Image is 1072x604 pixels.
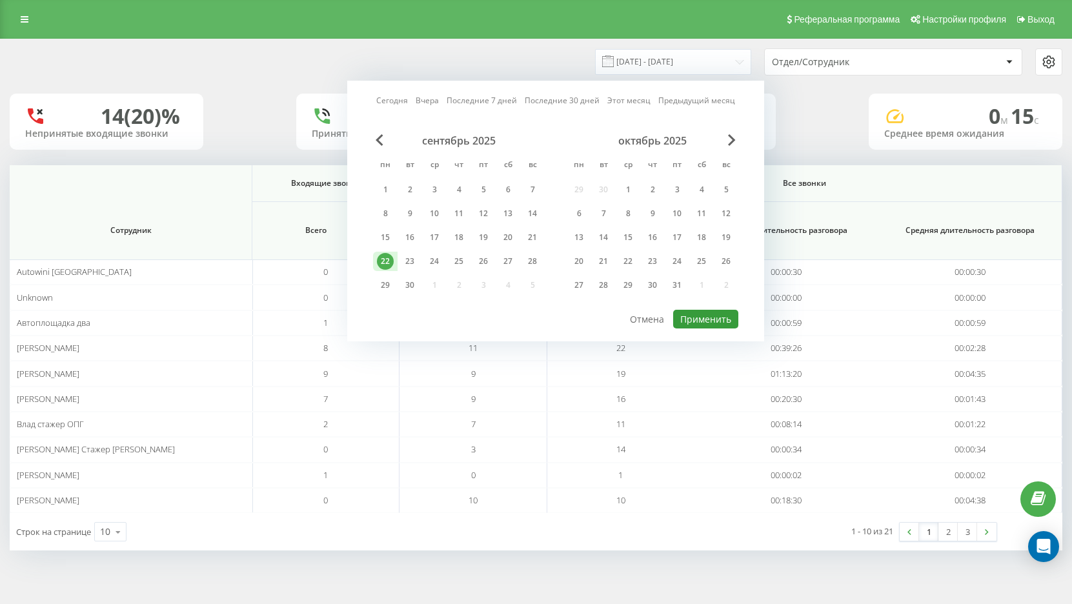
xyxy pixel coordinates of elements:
div: пт 24 окт. 2025 г. [665,252,689,271]
span: 1 [323,469,328,481]
a: 1 [919,523,938,541]
div: 5 [475,181,492,198]
div: 20 [500,229,516,246]
span: 7 [323,393,328,405]
span: Все звонки [578,178,1030,188]
div: ср 1 окт. 2025 г. [616,180,640,199]
div: 4 [450,181,467,198]
a: 2 [938,523,958,541]
div: 22 [377,253,394,270]
span: Строк на странице [16,526,91,538]
div: пт 5 сент. 2025 г. [471,180,496,199]
div: вт 14 окт. 2025 г. [591,228,616,247]
span: Unknown [17,292,53,303]
div: 13 [500,205,516,222]
span: [PERSON_NAME] Стажер [PERSON_NAME] [17,443,175,455]
div: 21 [524,229,541,246]
div: 4 [693,181,710,198]
div: 2 [401,181,418,198]
div: 10 [426,205,443,222]
td: 00:00:30 [694,259,878,285]
a: Вчера [416,94,439,106]
div: 5 [718,181,734,198]
div: 1 - 10 из 21 [851,525,893,538]
div: 16 [401,229,418,246]
span: [PERSON_NAME] [17,494,79,506]
div: вс 28 сент. 2025 г. [520,252,545,271]
div: сб 4 окт. 2025 г. [689,180,714,199]
span: 10 [469,494,478,506]
div: 25 [693,253,710,270]
div: Отдел/Сотрудник [772,57,926,68]
div: 28 [595,277,612,294]
div: пн 1 сент. 2025 г. [373,180,398,199]
div: 23 [401,253,418,270]
div: 18 [450,229,467,246]
td: 00:18:30 [694,488,878,513]
div: Open Intercom Messenger [1028,531,1059,562]
div: Среднее время ожидания [884,128,1047,139]
div: пт 26 сент. 2025 г. [471,252,496,271]
div: 14 [524,205,541,222]
div: 12 [718,205,734,222]
div: сб 11 окт. 2025 г. [689,204,714,223]
div: чт 11 сент. 2025 г. [447,204,471,223]
div: чт 30 окт. 2025 г. [640,276,665,295]
div: вс 26 окт. 2025 г. [714,252,738,271]
div: сентябрь 2025 [373,134,545,147]
a: Последние 30 дней [525,94,600,106]
div: вт 28 окт. 2025 г. [591,276,616,295]
div: вт 30 сент. 2025 г. [398,276,422,295]
span: 0 [323,443,328,455]
span: [PERSON_NAME] [17,342,79,354]
span: 7 [471,418,476,430]
div: пн 15 сент. 2025 г. [373,228,398,247]
td: 00:01:43 [878,387,1062,412]
div: 15 [620,229,636,246]
div: пн 13 окт. 2025 г. [567,228,591,247]
div: 26 [475,253,492,270]
span: м [1000,113,1011,127]
abbr: понедельник [376,156,395,176]
abbr: суббота [692,156,711,176]
div: 18 [693,229,710,246]
div: вс 21 сент. 2025 г. [520,228,545,247]
div: 6 [571,205,587,222]
div: 8 [620,205,636,222]
div: 10 [100,525,110,538]
span: 22 [616,342,625,354]
div: 12 [475,205,492,222]
div: 13 [571,229,587,246]
div: пн 22 сент. 2025 г. [373,252,398,271]
div: вт 7 окт. 2025 г. [591,204,616,223]
td: 00:04:38 [878,488,1062,513]
div: 7 [595,205,612,222]
div: 27 [571,277,587,294]
span: 3 [471,443,476,455]
span: [PERSON_NAME] [17,393,79,405]
div: 29 [377,277,394,294]
td: 00:00:00 [694,285,878,310]
div: 11 [450,205,467,222]
span: 2 [323,418,328,430]
div: 6 [500,181,516,198]
div: сб 18 окт. 2025 г. [689,228,714,247]
div: пн 29 сент. 2025 г. [373,276,398,295]
div: ср 24 сент. 2025 г. [422,252,447,271]
abbr: среда [618,156,638,176]
span: Автоплощадка два [17,317,90,328]
div: 9 [401,205,418,222]
div: 11 [693,205,710,222]
div: 26 [718,253,734,270]
td: 00:02:28 [878,336,1062,361]
div: Непринятые входящие звонки [25,128,188,139]
div: сб 20 сент. 2025 г. [496,228,520,247]
div: вс 19 окт. 2025 г. [714,228,738,247]
span: Средняя длительность разговора [893,225,1047,236]
div: сб 25 окт. 2025 г. [689,252,714,271]
div: чт 25 сент. 2025 г. [447,252,471,271]
div: 21 [595,253,612,270]
abbr: среда [425,156,444,176]
div: пн 20 окт. 2025 г. [567,252,591,271]
a: Этот месяц [607,94,651,106]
